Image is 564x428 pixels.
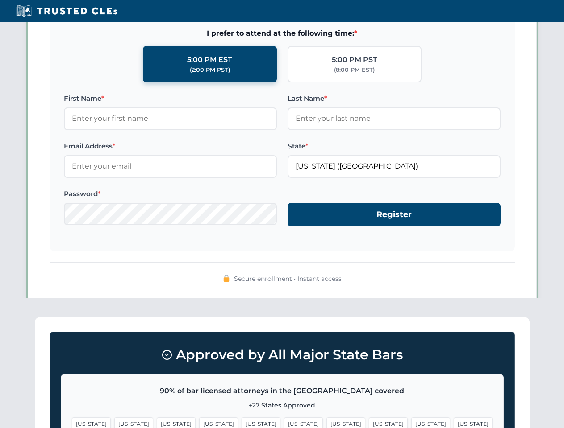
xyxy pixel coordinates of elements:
[332,54,377,66] div: 5:00 PM PST
[64,141,277,152] label: Email Address
[64,93,277,104] label: First Name
[64,155,277,177] input: Enter your email
[288,155,501,177] input: Florida (FL)
[187,54,232,66] div: 5:00 PM EST
[288,203,501,226] button: Register
[72,385,493,397] p: 90% of bar licensed attorneys in the [GEOGRAPHIC_DATA] covered
[13,4,120,18] img: Trusted CLEs
[288,141,501,152] label: State
[288,93,501,104] label: Last Name
[190,66,230,74] div: (2:00 PM PST)
[234,274,342,284] span: Secure enrollment • Instant access
[288,107,501,130] input: Enter your last name
[223,275,230,282] img: 🔒
[64,28,501,39] span: I prefer to attend at the following time:
[72,400,493,410] p: +27 States Approved
[64,189,277,199] label: Password
[64,107,277,130] input: Enter your first name
[61,343,504,367] h3: Approved by All Major State Bars
[334,66,375,74] div: (8:00 PM EST)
